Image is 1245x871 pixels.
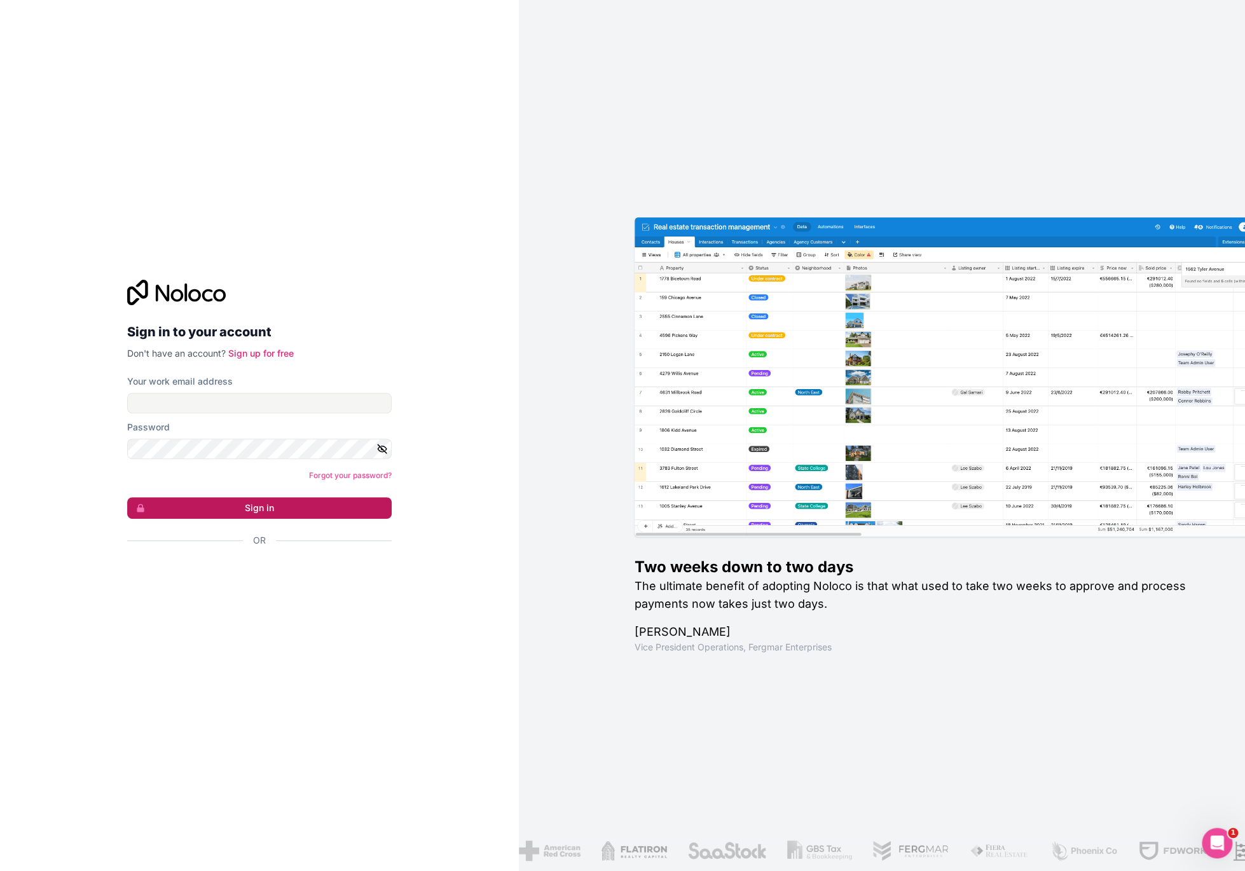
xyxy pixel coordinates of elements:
[127,439,392,459] input: Password
[127,320,392,343] h2: Sign in to your account
[635,655,1204,668] h1: Vice President Operations , Fergmar Enterprises
[1202,828,1232,858] iframe: Intercom live chat
[635,591,1204,627] h2: The ultimate benefit of adopting Noloco is that what used to take two weeks to approve and proces...
[1124,840,1199,861] img: /assets/fdworks-Bi04fVtw.png
[121,561,388,589] iframe: Sign in with Google Button
[635,637,1204,655] h1: [PERSON_NAME]
[1036,840,1104,861] img: /assets/phoenix-BREaitsQ.png
[505,840,567,861] img: /assets/american-red-cross-BAupjrZR.png
[228,348,294,359] a: Sign up for free
[309,470,392,480] a: Forgot your password?
[673,840,753,861] img: /assets/saastock-C6Zbiodz.png
[127,421,170,434] label: Password
[127,375,233,388] label: Your work email address
[127,497,392,519] button: Sign in
[773,840,838,861] img: /assets/gbstax-C-GtDUiK.png
[587,840,652,861] img: /assets/flatiron-C8eUkumj.png
[956,840,1015,861] img: /assets/fiera-fwj2N5v4.png
[253,534,266,547] span: Or
[127,393,392,413] input: Email address
[127,348,226,359] span: Don't have an account?
[635,571,1204,591] h1: Two weeks down to two days
[858,840,935,861] img: /assets/fergmar-CudnrXN5.png
[1228,828,1238,838] span: 1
